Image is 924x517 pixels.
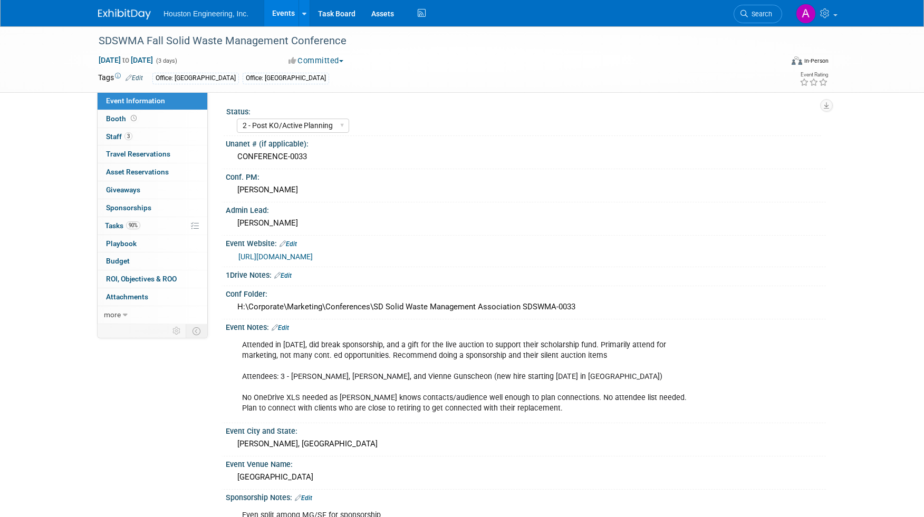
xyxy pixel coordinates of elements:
span: Event Information [106,96,165,105]
a: Edit [295,494,312,502]
td: Tags [98,72,143,84]
span: Houston Engineering, Inc. [163,9,248,18]
a: Edit [280,240,297,248]
a: Sponsorships [98,199,207,217]
a: Travel Reservations [98,145,207,163]
div: Attended in [DATE], did break sponsorship, and a gift for the live auction to support their schol... [235,335,710,420]
span: Search [748,10,772,18]
span: 90% [126,221,140,229]
div: SDSWMA Fall Solid Waste Management Conference [95,32,766,51]
span: Attachments [106,292,148,301]
div: Status: [226,104,821,117]
span: Booth [106,114,139,123]
div: [GEOGRAPHIC_DATA] [234,469,818,485]
span: more [104,310,121,319]
div: CONFERENCE-0033 [234,149,818,165]
span: (3 days) [155,57,177,64]
a: Edit [274,272,292,279]
div: Unanet # (if applicable): [226,136,826,149]
div: [PERSON_NAME] [234,215,818,231]
a: Staff3 [98,128,207,145]
div: Event Notes: [226,319,826,333]
div: In-Person [804,57,829,65]
a: Budget [98,252,207,270]
span: Asset Reservations [106,168,169,176]
a: Attachments [98,288,207,306]
a: Playbook [98,235,207,252]
span: Booth not reserved yet [129,114,139,122]
span: Staff [106,132,132,141]
span: Giveaways [106,186,140,194]
div: Event Rating [800,72,828,77]
div: Event Format [720,55,829,71]
a: Edit [272,324,289,331]
span: Tasks [105,221,140,230]
div: H:\Corporate\Marketing\Conferences\SD Solid Waste Management Association SDSWMA-0033 [234,299,818,315]
span: Sponsorships [106,203,151,212]
td: Toggle Event Tabs [186,324,208,338]
a: [URL][DOMAIN_NAME] [238,252,313,261]
span: to [121,56,131,64]
a: ROI, Objectives & ROO [98,270,207,288]
img: Format-Inperson.png [792,56,802,65]
div: [PERSON_NAME], [GEOGRAPHIC_DATA] [234,436,818,452]
span: Budget [106,257,130,265]
img: Ali Ringheimer [796,4,816,24]
div: [PERSON_NAME] [234,182,818,198]
div: Event Website: [226,236,826,249]
a: Giveaways [98,181,207,199]
span: [DATE] [DATE] [98,55,153,65]
img: ExhibitDay [98,9,151,19]
span: 3 [124,132,132,140]
a: Search [734,5,782,23]
span: Playbook [106,239,137,248]
div: 1Drive Notes: [226,267,826,281]
div: Conf Folder: [226,286,826,299]
a: Event Information [98,92,207,110]
button: Committed [285,55,348,66]
div: Office: [GEOGRAPHIC_DATA] [152,73,239,84]
a: Tasks90% [98,217,207,235]
span: ROI, Objectives & ROO [106,275,177,283]
a: more [98,306,207,324]
div: Admin Lead: [226,202,826,216]
div: Sponsorship Notes: [226,490,826,503]
a: Asset Reservations [98,163,207,181]
a: Edit [126,74,143,82]
div: Event Venue Name: [226,456,826,470]
div: Event City and State: [226,423,826,436]
div: Conf. PM: [226,169,826,182]
td: Personalize Event Tab Strip [168,324,186,338]
a: Booth [98,110,207,128]
span: Travel Reservations [106,150,170,158]
div: Office: [GEOGRAPHIC_DATA] [243,73,329,84]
